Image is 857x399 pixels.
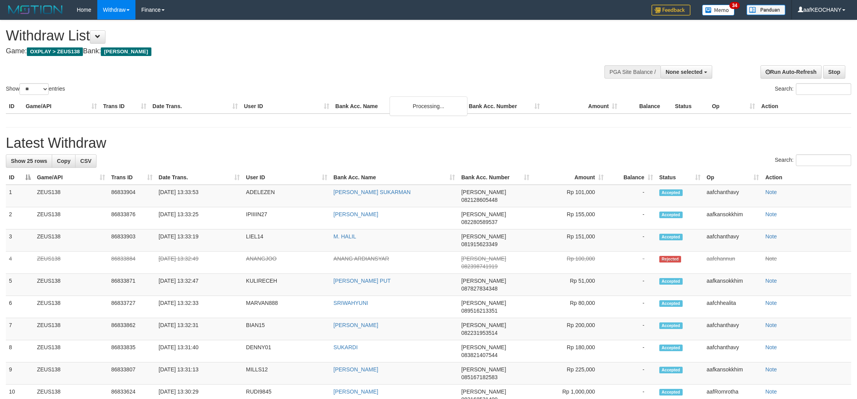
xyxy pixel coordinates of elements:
th: Status [672,99,709,114]
td: - [607,252,656,274]
td: ADELEZEN [243,185,330,207]
span: [PERSON_NAME] [461,278,506,284]
td: ZEUS138 [34,362,108,385]
a: [PERSON_NAME] PUT [334,278,391,284]
td: 86833862 [108,318,156,340]
td: 2 [6,207,34,229]
td: aafchannun [704,252,762,274]
td: LIEL14 [243,229,330,252]
a: SUKARDI [334,344,358,350]
h1: Withdraw List [6,28,564,44]
th: Trans ID [100,99,149,114]
span: [PERSON_NAME] [461,366,506,373]
span: [PERSON_NAME] [461,233,506,240]
a: Note [765,278,777,284]
input: Search: [796,154,851,166]
a: ANANG ARDIANSYAR [334,255,389,262]
div: PGA Site Balance / [604,65,660,79]
td: Rp 80,000 [532,296,607,318]
span: Accepted [659,367,683,373]
td: IPIIIIN27 [243,207,330,229]
td: aafchanthavy [704,229,762,252]
div: Processing... [390,96,467,116]
td: aafchanthavy [704,340,762,362]
th: Action [758,99,851,114]
th: Op [709,99,758,114]
th: Op: activate to sort column ascending [704,170,762,185]
img: MOTION_logo.png [6,4,65,16]
td: aafchanthavy [704,185,762,207]
span: [PERSON_NAME] [461,211,506,217]
td: - [607,296,656,318]
td: aafkansokkhim [704,207,762,229]
th: ID: activate to sort column descending [6,170,34,185]
th: ID [6,99,23,114]
label: Search: [775,83,851,95]
a: Stop [823,65,845,79]
td: - [607,340,656,362]
td: 86833807 [108,362,156,385]
th: Balance: activate to sort column ascending [607,170,656,185]
th: Amount [543,99,620,114]
a: Note [765,366,777,373]
span: Copy [57,158,70,164]
h1: Latest Withdraw [6,135,851,151]
a: [PERSON_NAME] [334,366,378,373]
td: 4 [6,252,34,274]
td: [DATE] 13:31:13 [156,362,243,385]
td: [DATE] 13:33:25 [156,207,243,229]
th: Balance [620,99,672,114]
td: 86833871 [108,274,156,296]
td: aafchanthavy [704,318,762,340]
td: ZEUS138 [34,207,108,229]
td: 6 [6,296,34,318]
td: ZEUS138 [34,340,108,362]
span: Show 25 rows [11,158,47,164]
th: Bank Acc. Name [332,99,466,114]
span: Copy 089516213351 to clipboard [461,308,497,314]
span: [PERSON_NAME] [101,47,151,56]
span: Accepted [659,300,683,307]
th: Trans ID: activate to sort column ascending [108,170,156,185]
a: [PERSON_NAME] [334,322,378,328]
span: OXPLAY > ZEUS138 [27,47,83,56]
td: ANANGJOO [243,252,330,274]
td: [DATE] 13:33:19 [156,229,243,252]
td: 86833835 [108,340,156,362]
td: [DATE] 13:32:47 [156,274,243,296]
a: Note [765,344,777,350]
span: Accepted [659,189,683,196]
td: 86833903 [108,229,156,252]
td: Rp 101,000 [532,185,607,207]
td: Rp 180,000 [532,340,607,362]
td: - [607,185,656,207]
span: None selected [666,69,702,75]
td: MARVAN888 [243,296,330,318]
a: [PERSON_NAME] [334,211,378,217]
a: Run Auto-Refresh [760,65,822,79]
td: BIAN15 [243,318,330,340]
span: [PERSON_NAME] [461,344,506,350]
td: - [607,229,656,252]
span: Accepted [659,389,683,395]
label: Show entries [6,83,65,95]
td: Rp 225,000 [532,362,607,385]
th: Date Trans. [149,99,241,114]
td: 3 [6,229,34,252]
a: SRIWAHYUNI [334,300,368,306]
span: 34 [729,2,740,9]
h4: Game: Bank: [6,47,564,55]
th: Game/API [23,99,100,114]
td: Rp 151,000 [532,229,607,252]
th: Action [762,170,851,185]
a: Note [765,189,777,195]
span: CSV [80,158,91,164]
td: 86833904 [108,185,156,207]
span: Accepted [659,322,683,329]
th: User ID [241,99,332,114]
input: Search: [796,83,851,95]
td: 5 [6,274,34,296]
td: [DATE] 13:33:53 [156,185,243,207]
span: Copy 085167182583 to clipboard [461,374,497,380]
a: Note [765,211,777,217]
